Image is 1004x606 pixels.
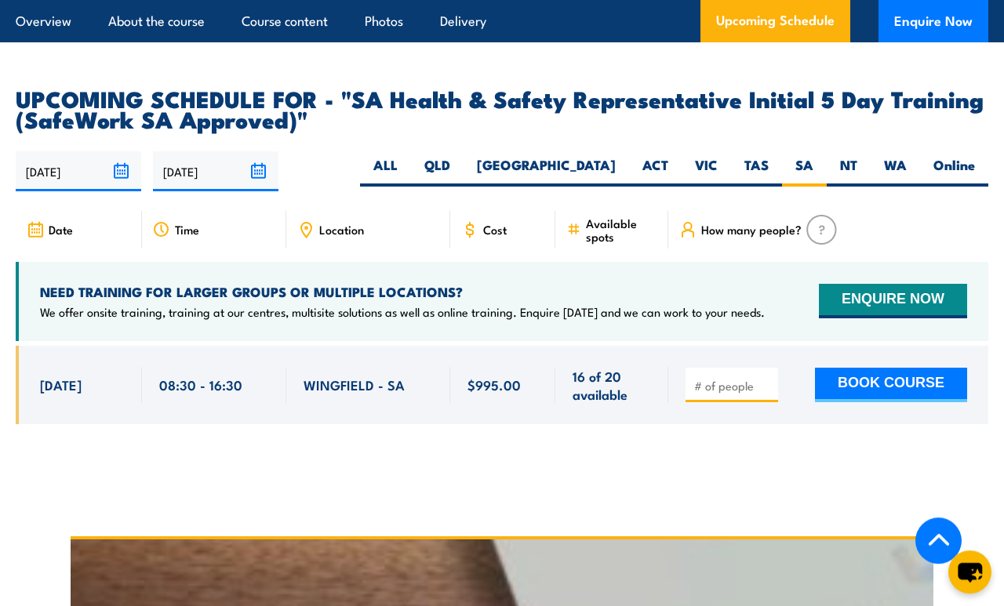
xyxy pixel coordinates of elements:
[871,156,920,187] label: WA
[153,151,278,191] input: To date
[40,304,765,320] p: We offer onsite training, training at our centres, multisite solutions as well as online training...
[920,156,988,187] label: Online
[319,223,364,236] span: Location
[948,550,991,593] button: chat-button
[815,368,967,402] button: BOOK COURSE
[159,376,242,394] span: 08:30 - 16:30
[464,156,629,187] label: [GEOGRAPHIC_DATA]
[731,156,782,187] label: TAS
[175,223,199,236] span: Time
[682,156,731,187] label: VIC
[411,156,464,187] label: QLD
[49,223,73,236] span: Date
[586,216,657,243] span: Available spots
[694,378,773,394] input: # of people
[304,376,405,394] span: WINGFIELD - SA
[467,376,521,394] span: $995.00
[819,284,967,318] button: ENQUIRE NOW
[16,88,988,129] h2: UPCOMING SCHEDULE FOR - "SA Health & Safety Representative Initial 5 Day Training (SafeWork SA Ap...
[573,367,651,404] span: 16 of 20 available
[782,156,827,187] label: SA
[16,151,141,191] input: From date
[701,223,802,236] span: How many people?
[40,376,82,394] span: [DATE]
[40,283,765,300] h4: NEED TRAINING FOR LARGER GROUPS OR MULTIPLE LOCATIONS?
[827,156,871,187] label: NT
[483,223,507,236] span: Cost
[360,156,411,187] label: ALL
[629,156,682,187] label: ACT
